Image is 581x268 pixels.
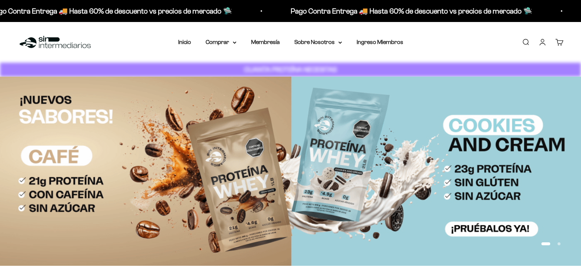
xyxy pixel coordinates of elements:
[178,39,191,45] a: Inicio
[251,39,280,45] a: Membresía
[206,37,236,47] summary: Comprar
[357,39,403,45] a: Ingreso Miembros
[244,66,337,73] strong: CUANTA PROTEÍNA NECESITAS
[294,37,342,47] summary: Sobre Nosotros
[288,5,530,17] p: Pago Contra Entrega 🚚 Hasta 60% de descuento vs precios de mercado 🛸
